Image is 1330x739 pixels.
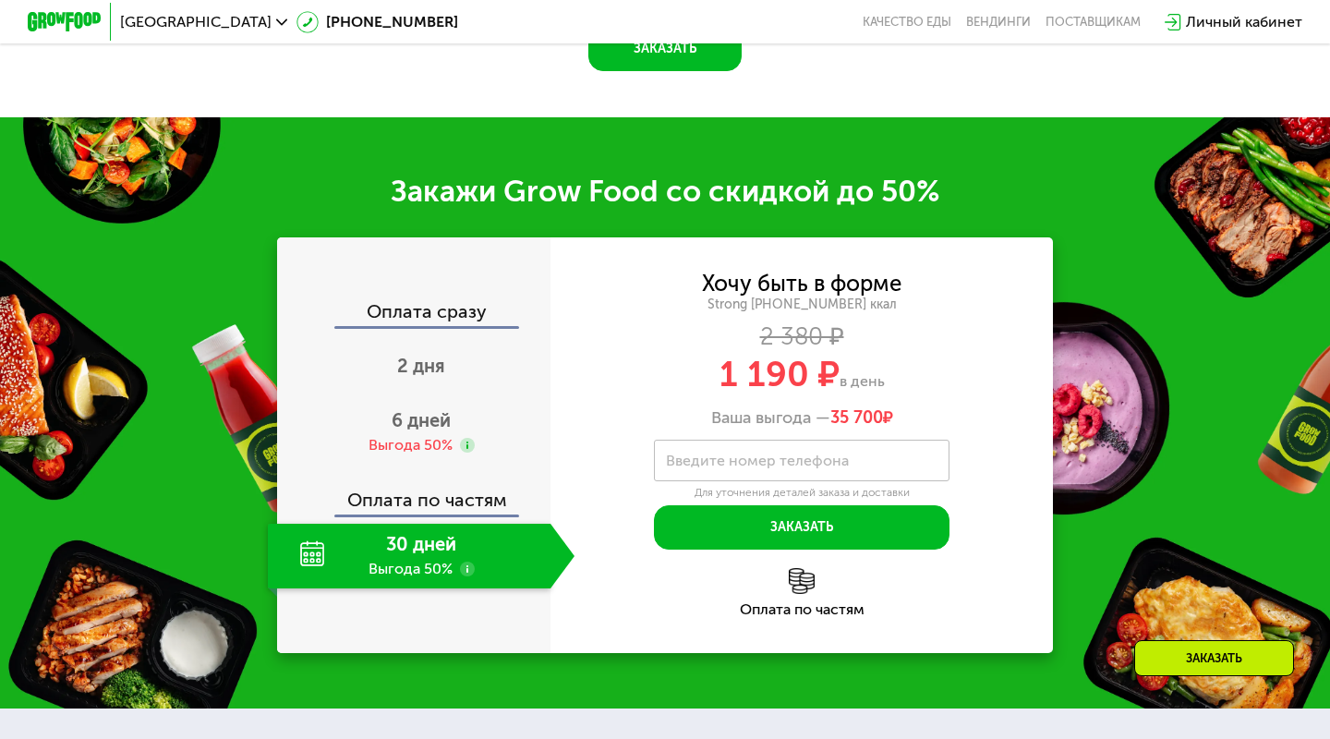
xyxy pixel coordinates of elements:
div: Для уточнения деталей заказа и доставки [654,486,949,501]
div: Оплата сразу [279,302,550,326]
button: Заказать [588,27,742,71]
span: в день [840,372,885,390]
div: Личный кабинет [1186,11,1302,33]
div: Хочу быть в форме [702,273,901,294]
a: Качество еды [863,15,951,30]
button: Заказать [654,505,949,550]
div: Выгода 50% [369,435,453,455]
span: ₽ [830,408,893,429]
span: 6 дней [392,409,451,431]
div: Ваша выгода — [550,408,1053,429]
span: [GEOGRAPHIC_DATA] [120,15,272,30]
a: [PHONE_NUMBER] [296,11,458,33]
label: Введите номер телефона [666,455,849,466]
div: Strong [PHONE_NUMBER] ккал [550,297,1053,313]
div: Заказать [1134,640,1294,676]
div: Оплата по частям [279,472,550,515]
span: 2 дня [397,355,445,377]
div: поставщикам [1046,15,1141,30]
img: l6xcnZfty9opOoJh.png [789,568,815,594]
div: Оплата по частям [550,602,1053,617]
a: Вендинги [966,15,1031,30]
span: 35 700 [830,407,883,428]
div: 2 380 ₽ [550,327,1053,347]
span: 1 190 ₽ [719,353,840,395]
